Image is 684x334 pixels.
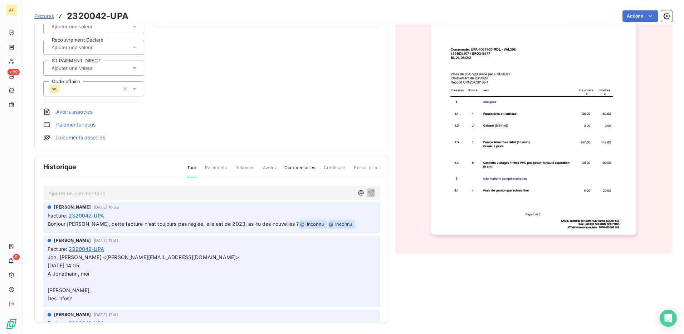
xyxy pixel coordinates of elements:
[34,13,54,19] span: Factures
[660,310,677,327] div: Open Intercom Messenger
[94,238,118,243] span: [DATE] 12:41
[284,164,315,177] span: Commentaires
[43,162,77,172] span: Historique
[94,205,119,209] span: [DATE] 16:36
[51,65,123,71] input: Ajouter une valeur
[48,262,79,268] span: [DATE] 14:05
[51,23,123,30] input: Ajouter une valeur
[56,108,93,115] a: Avoirs associés
[67,10,128,23] h3: 2320042-UPA
[48,212,67,219] span: Facture :
[235,164,254,177] span: Relances
[6,4,17,16] div: AF
[48,271,89,277] span: À Jonathann, moi
[51,44,123,51] input: Ajouter une valeur
[69,319,104,327] span: 2320042-UPA
[94,312,118,317] span: [DATE] 12:41
[54,237,91,244] span: [PERSON_NAME]
[328,220,356,229] span: @ _Inconnu_
[48,287,91,293] span: [PERSON_NAME],
[622,10,658,22] button: Actions
[48,254,239,260] span: Job, [PERSON_NAME] <[PERSON_NAME][EMAIL_ADDRESS][DOMAIN_NAME]>
[52,87,58,91] span: noj
[48,221,299,227] span: Bonjour [PERSON_NAME], cette facture n'est toujours pas réglée, elle est de 2023, as-tu des nouve...
[48,295,72,301] span: Des infos?
[299,220,327,229] span: @ _Inconnu_
[8,69,20,75] span: +99
[54,204,91,210] span: [PERSON_NAME]
[263,164,276,177] span: Avoirs
[13,254,20,260] span: 5
[354,164,380,177] span: Portail client
[48,319,67,327] span: Facture :
[34,13,54,20] a: Factures
[48,245,67,253] span: Facture :
[56,134,105,141] a: Documents associés
[54,311,91,318] span: [PERSON_NAME]
[69,245,104,253] span: 2320042-UPA
[324,164,346,177] span: Creditsafe
[56,121,96,128] a: Paiements reçus
[6,318,17,330] img: Logo LeanPay
[187,164,196,177] span: Tout
[205,164,227,177] span: Paiements
[69,212,104,219] span: 2320042-UPA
